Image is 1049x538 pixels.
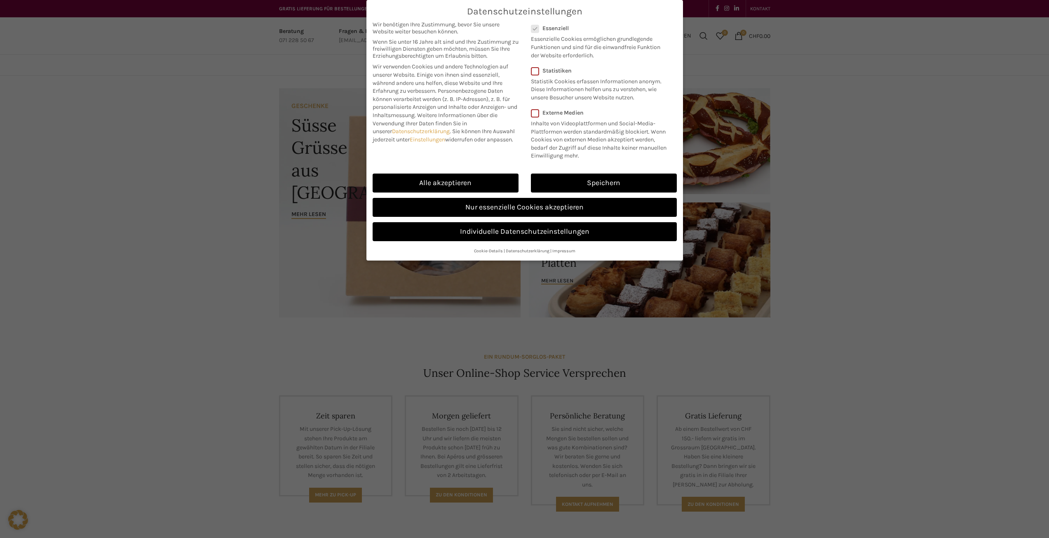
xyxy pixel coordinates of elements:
[474,248,503,254] a: Cookie-Details
[373,21,519,35] span: Wir benötigen Ihre Zustimmung, bevor Sie unsere Website weiter besuchen können.
[392,128,450,135] a: Datenschutzerklärung
[410,136,445,143] a: Einstellungen
[373,222,677,241] a: Individuelle Datenschutzeinstellungen
[373,198,677,217] a: Nur essenzielle Cookies akzeptieren
[552,248,575,254] a: Impressum
[373,174,519,193] a: Alle akzeptieren
[373,112,498,135] span: Weitere Informationen über die Verwendung Ihrer Daten finden Sie in unserer .
[531,32,666,59] p: Essenzielle Cookies ermöglichen grundlegende Funktionen und sind für die einwandfreie Funktion de...
[531,67,666,74] label: Statistiken
[373,63,508,94] span: Wir verwenden Cookies und andere Technologien auf unserer Website. Einige von ihnen sind essenzie...
[531,174,677,193] a: Speichern
[531,109,671,116] label: Externe Medien
[531,25,666,32] label: Essenziell
[531,74,666,102] p: Statistik Cookies erfassen Informationen anonym. Diese Informationen helfen uns zu verstehen, wie...
[373,128,515,143] span: Sie können Ihre Auswahl jederzeit unter widerrufen oder anpassen.
[373,87,517,119] span: Personenbezogene Daten können verarbeitet werden (z. B. IP-Adressen), z. B. für personalisierte A...
[467,6,582,17] span: Datenschutzeinstellungen
[506,248,549,254] a: Datenschutzerklärung
[373,38,519,59] span: Wenn Sie unter 16 Jahre alt sind und Ihre Zustimmung zu freiwilligen Diensten geben möchten, müss...
[531,116,671,160] p: Inhalte von Videoplattformen und Social-Media-Plattformen werden standardmäßig blockiert. Wenn Co...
